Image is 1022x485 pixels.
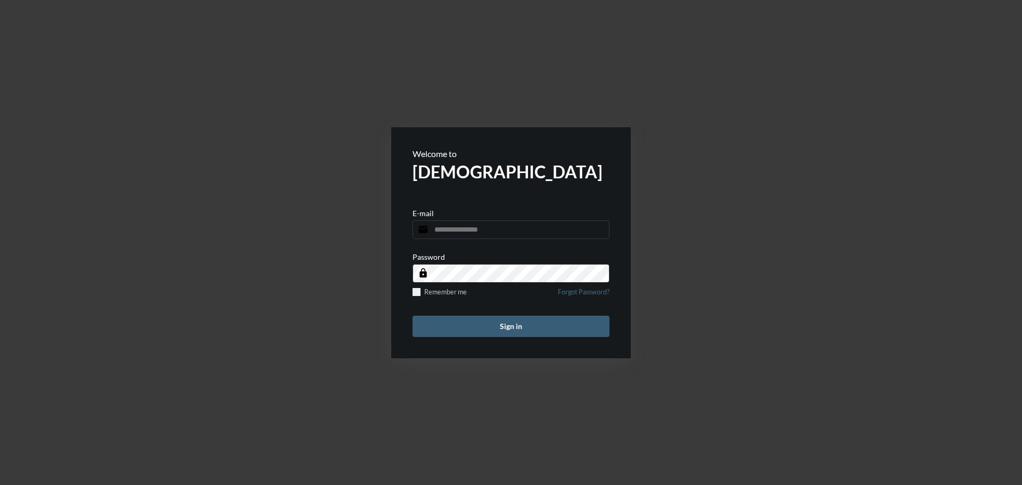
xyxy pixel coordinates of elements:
[413,316,609,337] button: Sign in
[413,288,467,296] label: Remember me
[413,149,609,159] p: Welcome to
[413,209,434,218] p: E-mail
[558,288,609,302] a: Forgot Password?
[413,252,445,261] p: Password
[413,161,609,182] h2: [DEMOGRAPHIC_DATA]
